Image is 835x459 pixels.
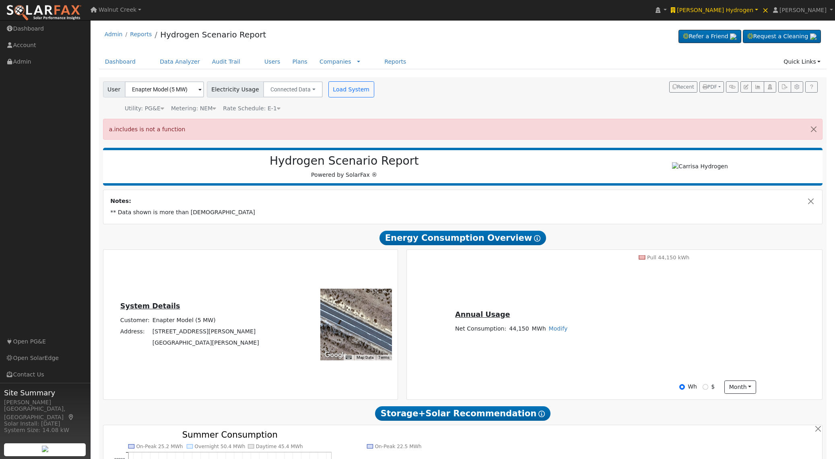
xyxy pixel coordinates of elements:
[223,105,280,112] span: Alias: None
[206,54,246,69] a: Audit Trail
[549,325,568,332] a: Modify
[263,81,323,97] button: Connected Data
[678,30,741,43] a: Refer a Friend
[322,350,349,360] img: Google
[378,54,412,69] a: Reports
[111,154,577,168] h2: Hydrogen Scenario Report
[679,384,685,390] input: Wh
[105,31,123,37] a: Admin
[68,414,75,420] a: Map
[287,54,313,69] a: Plans
[508,323,530,334] td: 44,150
[160,30,266,39] a: Hydrogen Scenario Report
[791,81,803,93] button: Settings
[538,411,545,417] i: Show Help
[375,406,550,421] span: Storage+Solar Recommendation
[151,314,260,326] td: Enapter Model (5 MW)
[379,231,546,245] span: Energy Consumption Overview
[130,31,152,37] a: Reports
[703,384,708,390] input: $
[99,6,136,13] span: Walnut Creek
[4,398,86,407] div: [PERSON_NAME]
[669,81,697,93] button: Recent
[320,58,351,65] a: Companies
[120,302,180,310] u: System Details
[125,104,164,113] div: Utility: PG&E
[647,254,690,261] text: Pull 44,150 kWh
[207,81,264,97] span: Electricity Usage
[672,162,728,171] img: Carrisa Hydrogen
[136,444,183,449] text: On-Peak 25.2 MWh
[724,380,756,394] button: month
[109,126,186,132] span: a.includes is not a function
[119,314,151,326] td: Customer:
[99,54,142,69] a: Dashboard
[171,104,216,113] div: Metering: NEM
[322,350,349,360] a: Open this area in Google Maps (opens a new window)
[454,323,508,334] td: Net Consumption:
[109,207,817,218] td: ** Data shown is more than [DEMOGRAPHIC_DATA]
[4,426,86,434] div: System Size: 14.08 kW
[4,420,86,428] div: Solar Install: [DATE]
[730,33,736,40] img: retrieve
[151,337,260,349] td: [GEOGRAPHIC_DATA][PERSON_NAME]
[42,446,48,452] img: retrieve
[762,5,769,15] span: ×
[110,198,131,204] strong: Notes:
[103,81,125,97] span: User
[346,355,351,360] button: Keyboard shortcuts
[751,81,764,93] button: Multi-Series Graph
[4,387,86,398] span: Site Summary
[534,235,540,242] i: Show Help
[375,444,421,449] text: On-Peak 22.5 MWh
[107,154,581,179] div: Powered by SolarFax ®
[779,7,827,13] span: [PERSON_NAME]
[688,382,697,391] label: Wh
[357,355,373,360] button: Map Data
[740,81,752,93] button: Edit User
[530,323,547,334] td: MWh
[807,197,815,205] button: Close
[328,81,374,97] button: Load System
[182,430,278,440] text: Summer Consumption
[711,382,715,391] label: $
[699,81,724,93] button: PDF
[119,326,151,337] td: Address:
[778,81,791,93] button: Export Interval Data
[4,405,86,422] div: [GEOGRAPHIC_DATA], [GEOGRAPHIC_DATA]
[258,54,287,69] a: Users
[743,30,821,43] a: Request a Cleaning
[726,81,738,93] button: Generate Report Link
[805,119,822,139] button: Close
[256,444,303,449] text: Daytime 45.4 MWh
[154,54,206,69] a: Data Analyzer
[151,326,260,337] td: [STREET_ADDRESS][PERSON_NAME]
[455,310,510,318] u: Annual Usage
[6,4,82,21] img: SolarFax
[125,81,204,97] input: Select a User
[703,84,717,90] span: PDF
[194,444,245,449] text: Overnight 50.4 MWh
[677,7,753,13] span: [PERSON_NAME] Hydrogen
[810,33,816,40] img: retrieve
[777,54,827,69] a: Quick Links
[764,81,776,93] button: Login As
[805,81,818,93] a: Help Link
[378,355,390,360] a: Terms (opens in new tab)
